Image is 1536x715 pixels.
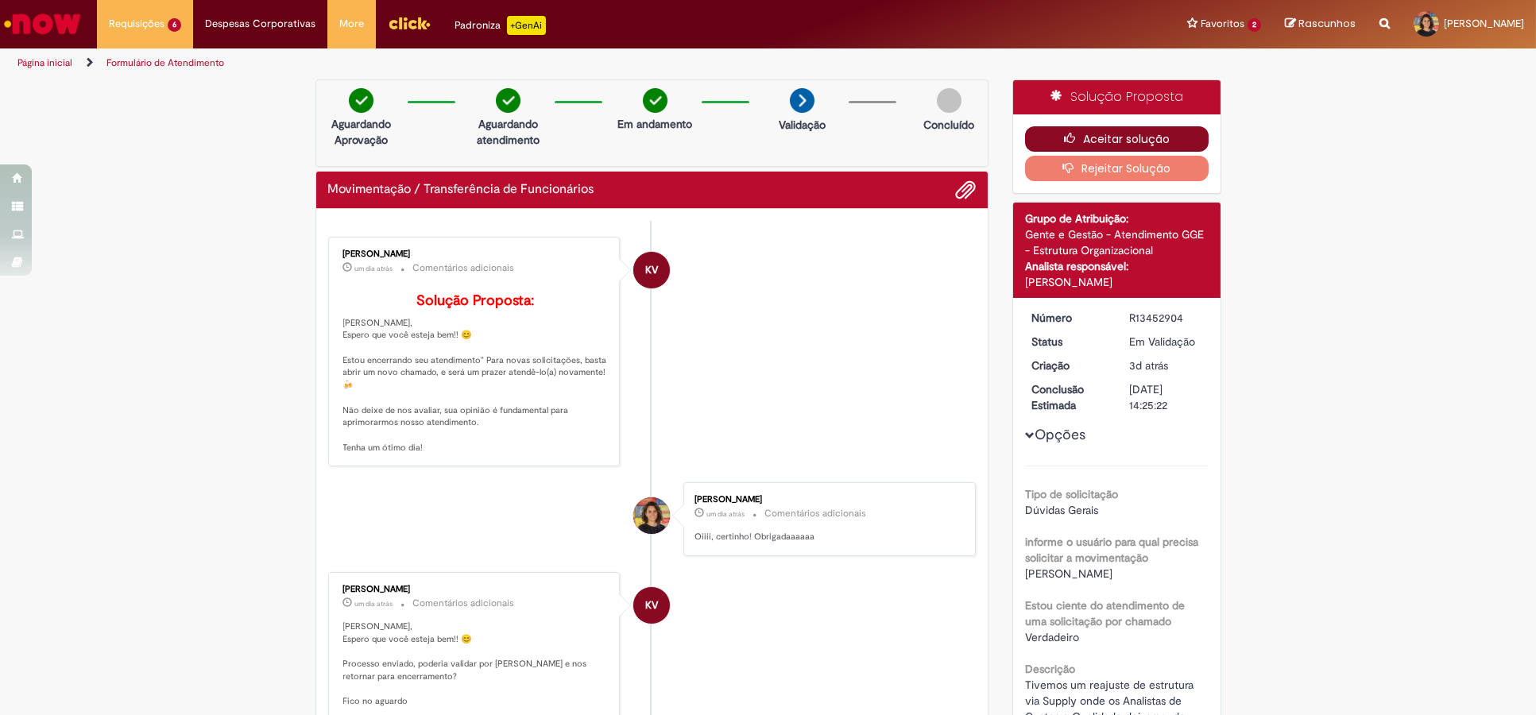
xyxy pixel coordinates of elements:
b: Solução Proposta: [416,292,534,310]
div: Em Validação [1129,334,1203,350]
a: Formulário de Atendimento [106,56,224,69]
button: Rejeitar Solução [1025,156,1209,181]
div: 27/08/2025 14:49:05 [1129,357,1203,373]
div: R13452904 [1129,310,1203,326]
dt: Criação [1019,357,1117,373]
span: Despesas Corporativas [205,16,315,32]
div: Grupo de Atribuição: [1025,211,1209,226]
img: check-circle-green.png [496,88,520,113]
p: Aguardando atendimento [470,116,547,148]
div: Padroniza [455,16,546,35]
div: Karine Vieira [633,587,670,624]
p: Concluído [923,117,974,133]
a: Página inicial [17,56,72,69]
h2: Movimentação / Transferência de Funcionários Histórico de tíquete [328,183,594,197]
dt: Conclusão Estimada [1019,381,1117,413]
p: Em andamento [617,116,692,132]
b: informe o usuário para qual precisa solicitar a movimentação [1025,535,1198,565]
span: Rascunhos [1298,16,1356,31]
button: Adicionar anexos [955,180,976,200]
span: More [339,16,364,32]
span: KV [645,586,658,624]
div: Marina Ribeiro De Souza [633,497,670,534]
time: 28/08/2025 14:35:11 [706,509,745,519]
b: Tipo de solicitação [1025,487,1118,501]
span: Favoritos [1201,16,1244,32]
div: Solução Proposta [1013,80,1221,114]
span: um dia atrás [355,599,393,609]
img: arrow-next.png [790,88,814,113]
span: KV [645,251,658,289]
span: Requisições [109,16,164,32]
img: check-circle-green.png [349,88,373,113]
div: [PERSON_NAME] [343,585,608,594]
span: Verdadeiro [1025,630,1079,644]
span: um dia atrás [355,264,393,273]
span: um dia atrás [706,509,745,519]
dt: Número [1019,310,1117,326]
div: [DATE] 14:25:22 [1129,381,1203,413]
div: Karine Vieira [633,252,670,288]
small: Comentários adicionais [413,261,515,275]
span: [PERSON_NAME] [1025,566,1112,581]
div: [PERSON_NAME] [1025,274,1209,290]
p: Validação [779,117,826,133]
time: 28/08/2025 09:58:57 [355,599,393,609]
img: check-circle-green.png [643,88,667,113]
time: 27/08/2025 14:49:05 [1129,358,1168,373]
div: [PERSON_NAME] [343,249,608,259]
small: Comentários adicionais [413,597,515,610]
b: Estou ciente do atendimento de uma solicitação por chamado [1025,598,1185,628]
img: img-circle-grey.png [937,88,961,113]
button: Aceitar solução [1025,126,1209,152]
time: 28/08/2025 15:40:20 [355,264,393,273]
p: [PERSON_NAME], Espero que você esteja bem!! 😊 Estou encerrando seu atendimento" Para novas solici... [343,293,608,454]
ul: Trilhas de página [12,48,1012,78]
p: [PERSON_NAME], Espero que você esteja bem!! 😊 Processo enviado, poderia validar por [PERSON_NAME]... [343,620,608,708]
span: Dúvidas Gerais [1025,503,1098,517]
img: click_logo_yellow_360x200.png [388,11,431,35]
span: [PERSON_NAME] [1444,17,1524,30]
div: Analista responsável: [1025,258,1209,274]
div: Gente e Gestão - Atendimento GGE - Estrutura Organizacional [1025,226,1209,258]
b: Descrição [1025,662,1075,676]
p: Oiiii, certinho! Obrigadaaaaaa [694,531,959,543]
p: Aguardando Aprovação [323,116,400,148]
span: 6 [168,18,181,32]
div: [PERSON_NAME] [694,495,959,504]
p: +GenAi [507,16,546,35]
img: ServiceNow [2,8,83,40]
a: Rascunhos [1285,17,1356,32]
span: 3d atrás [1129,358,1168,373]
dt: Status [1019,334,1117,350]
span: 2 [1248,18,1261,32]
small: Comentários adicionais [764,507,866,520]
